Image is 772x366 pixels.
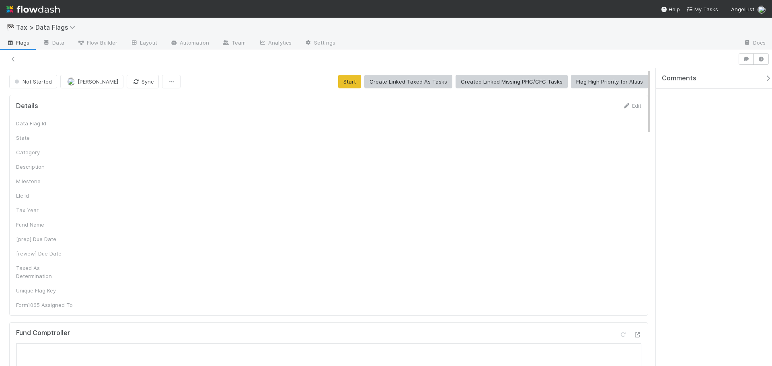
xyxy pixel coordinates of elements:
[622,102,641,109] a: Edit
[16,301,76,309] div: Form1065 Assigned To
[758,6,766,14] img: avatar_d45d11ee-0024-4901-936f-9df0a9cc3b4e.png
[6,2,60,16] img: logo-inverted-e16ddd16eac7371096b0.svg
[16,148,76,156] div: Category
[9,75,57,88] button: Not Started
[731,6,754,12] span: AngelList
[571,75,648,88] button: Flag High Priority for Altius
[16,221,76,229] div: Fund Name
[456,75,568,88] button: Created Linked Missing PFIC/CFC Tasks
[67,78,75,86] img: avatar_66854b90-094e-431f-b713-6ac88429a2b8.png
[16,329,70,337] h5: Fund Comptroller
[16,102,38,110] h5: Details
[16,134,76,142] div: State
[16,249,76,258] div: [review] Due Date
[16,286,76,294] div: Unique Flag Key
[364,75,452,88] button: Create Linked Taxed As Tasks
[71,37,124,50] a: Flow Builder
[16,264,76,280] div: Taxed As Determination
[661,5,680,13] div: Help
[124,37,164,50] a: Layout
[662,74,696,82] span: Comments
[737,37,772,50] a: Docs
[298,37,342,50] a: Settings
[16,23,79,31] span: Tax > Data Flags
[16,192,76,200] div: Llc Id
[6,39,30,47] span: Flags
[36,37,71,50] a: Data
[13,78,52,85] span: Not Started
[6,24,14,31] span: 🏁
[686,5,718,13] a: My Tasks
[164,37,216,50] a: Automation
[16,235,76,243] div: [prep] Due Date
[127,75,159,88] button: Sync
[686,6,718,12] span: My Tasks
[252,37,298,50] a: Analytics
[338,75,361,88] button: Start
[77,39,117,47] span: Flow Builder
[216,37,252,50] a: Team
[60,75,123,88] button: [PERSON_NAME]
[16,119,76,127] div: Data Flag Id
[16,206,76,214] div: Tax Year
[16,163,76,171] div: Description
[16,177,76,185] div: Milestone
[78,78,118,85] span: [PERSON_NAME]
